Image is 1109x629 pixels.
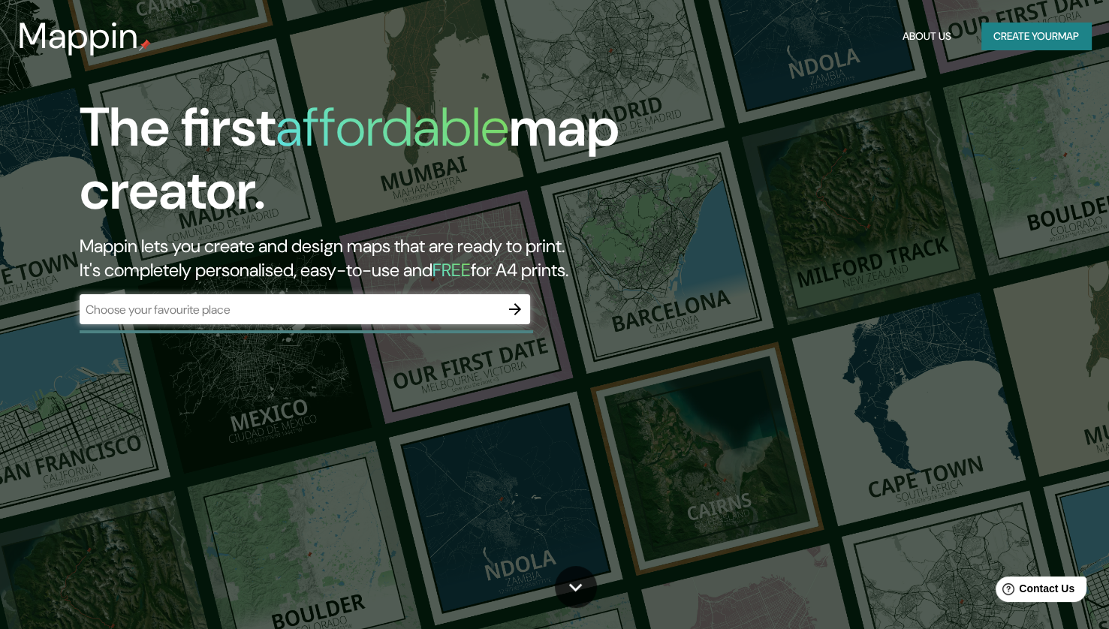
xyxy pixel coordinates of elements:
input: Choose your favourite place [80,301,500,318]
button: About Us [897,23,957,50]
h1: The first map creator. [80,96,634,234]
h2: Mappin lets you create and design maps that are ready to print. It's completely personalised, eas... [80,234,634,282]
h3: Mappin [18,15,139,57]
iframe: Help widget launcher [975,570,1092,612]
button: Create yourmap [981,23,1091,50]
h5: FREE [432,258,471,281]
img: mappin-pin [139,39,151,51]
h1: affordable [276,92,509,162]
